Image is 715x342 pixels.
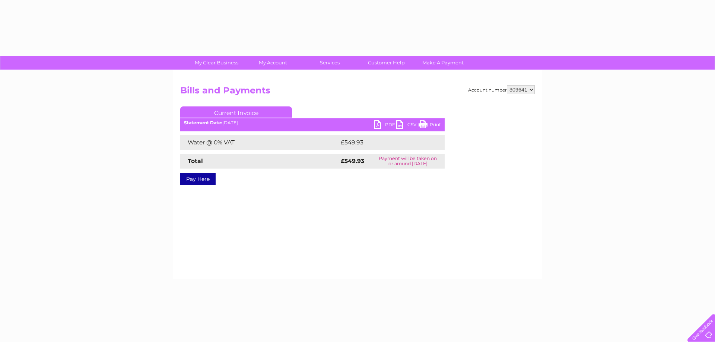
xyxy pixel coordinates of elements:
div: [DATE] [180,120,445,125]
b: Statement Date: [184,120,222,125]
td: Water @ 0% VAT [180,135,339,150]
a: Make A Payment [412,56,474,70]
td: £549.93 [339,135,432,150]
a: Services [299,56,360,70]
h2: Bills and Payments [180,85,535,99]
a: Customer Help [356,56,417,70]
a: My Account [242,56,304,70]
strong: Total [188,157,203,164]
strong: £549.93 [341,157,364,164]
a: Current Invoice [180,106,292,118]
a: PDF [374,120,396,131]
td: Payment will be taken on or around [DATE] [371,154,445,169]
a: My Clear Business [186,56,247,70]
div: Account number [468,85,535,94]
a: Pay Here [180,173,216,185]
a: Print [419,120,441,131]
a: CSV [396,120,419,131]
